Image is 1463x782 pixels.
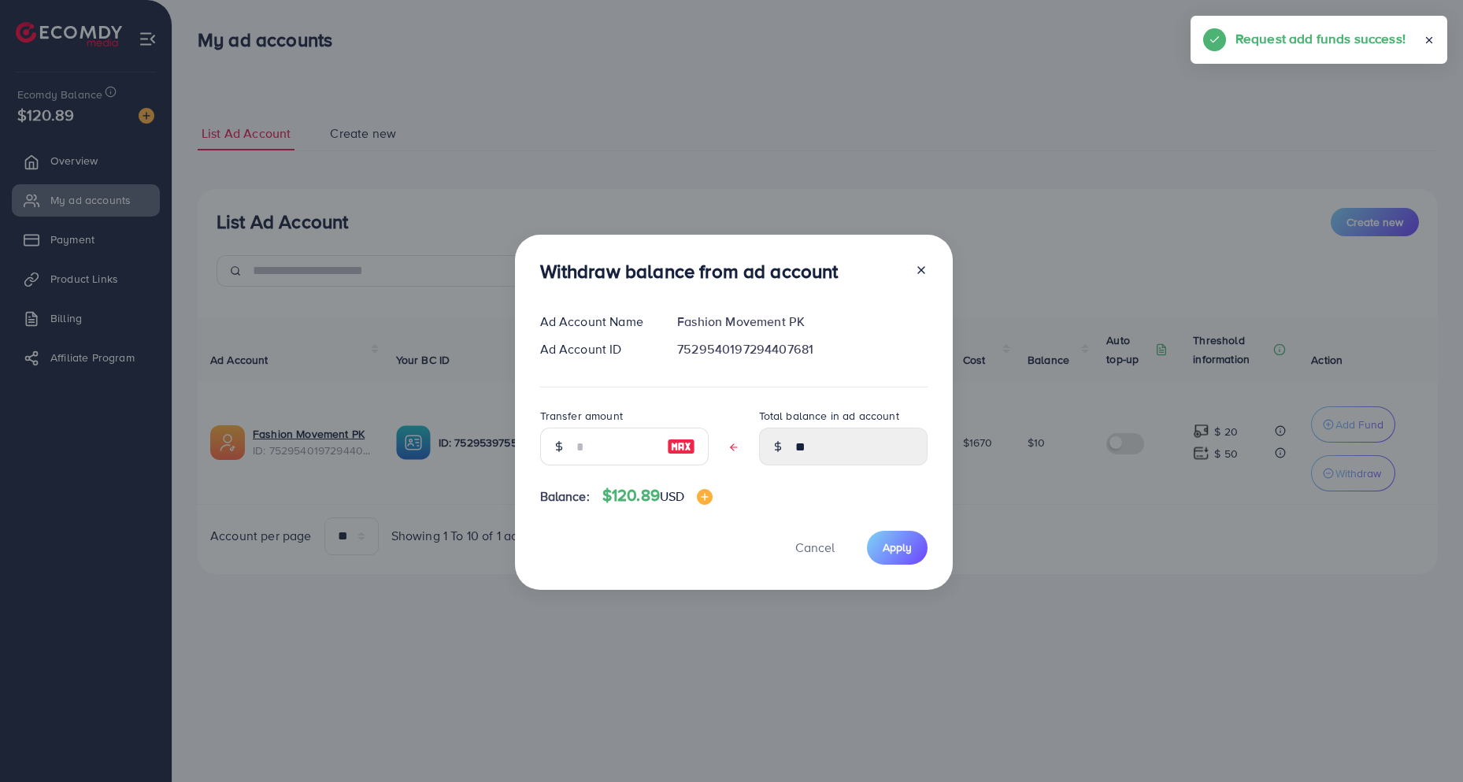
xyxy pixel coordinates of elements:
[667,437,695,456] img: image
[1396,711,1451,770] iframe: Chat
[540,408,623,424] label: Transfer amount
[660,487,684,505] span: USD
[528,313,665,331] div: Ad Account Name
[697,489,713,505] img: image
[665,313,939,331] div: Fashion Movement PK
[528,340,665,358] div: Ad Account ID
[759,408,899,424] label: Total balance in ad account
[867,531,928,565] button: Apply
[883,539,912,555] span: Apply
[540,487,590,506] span: Balance:
[776,531,854,565] button: Cancel
[540,260,839,283] h3: Withdraw balance from ad account
[665,340,939,358] div: 7529540197294407681
[602,486,713,506] h4: $120.89
[1235,28,1406,49] h5: Request add funds success!
[795,539,835,556] span: Cancel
